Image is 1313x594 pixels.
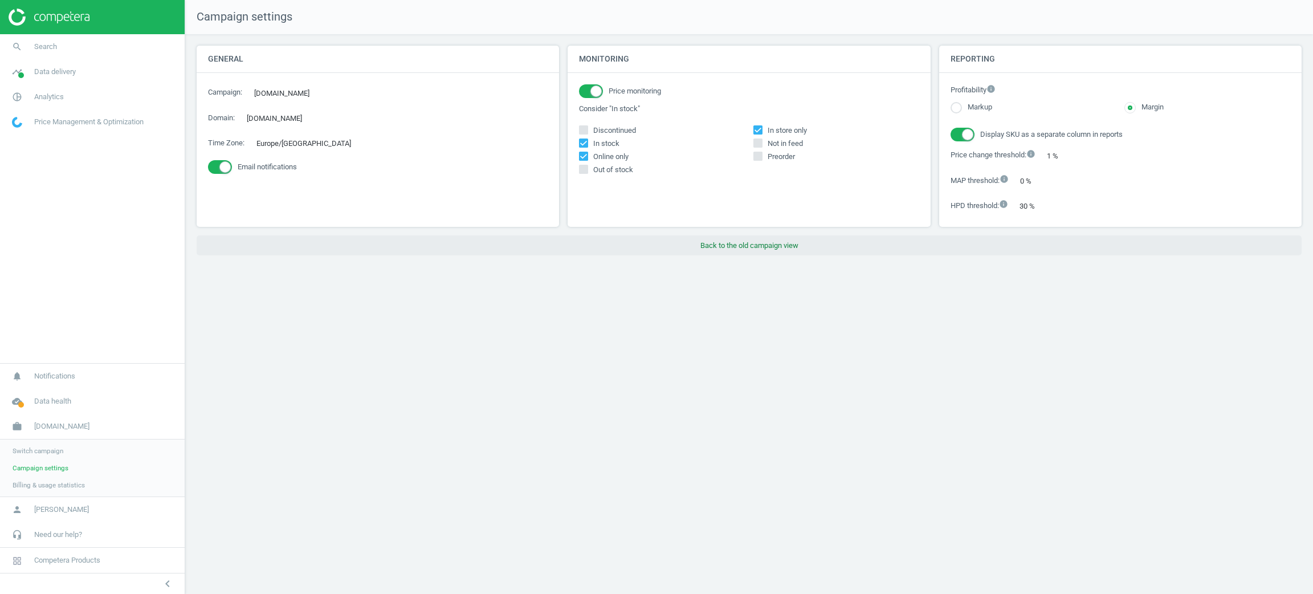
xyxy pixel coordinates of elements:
[34,92,64,102] span: Analytics
[34,505,89,515] span: [PERSON_NAME]
[248,84,327,102] div: [DOMAIN_NAME]
[939,46,1302,72] h4: Reporting
[197,46,559,72] h4: General
[208,138,244,148] label: Time Zone :
[579,104,919,114] label: Consider "In stock"
[34,117,144,127] span: Price Management & Optimization
[12,117,22,128] img: wGWNvw8QSZomAAAAABJRU5ErkJggg==
[6,499,28,520] i: person
[34,396,71,406] span: Data health
[34,530,82,540] span: Need our help?
[765,125,809,136] span: In store only
[9,9,89,26] img: ajHJNr6hYgQAAAAASUVORK5CYII=
[185,9,292,25] span: Campaign settings
[34,67,76,77] span: Data delivery
[951,149,1035,161] label: Price change threshold :
[6,416,28,437] i: work
[951,200,1008,211] label: HPD threshold :
[197,235,1302,256] button: Back to the old campaign view
[240,109,320,127] div: [DOMAIN_NAME]
[951,174,1009,186] label: MAP threshold :
[609,86,661,96] span: Price monitoring
[6,524,28,546] i: headset_mic
[980,129,1123,140] span: Display SKU as a separate column in reports
[34,421,89,432] span: [DOMAIN_NAME]
[13,446,63,455] span: Switch campaign
[962,102,992,113] label: Markup
[6,86,28,108] i: pie_chart_outlined
[161,577,174,591] i: chevron_left
[208,113,235,123] label: Domain :
[591,165,635,175] span: Out of stock
[238,162,297,172] span: Email notifications
[1041,147,1077,165] div: 1 %
[1014,197,1053,215] div: 30 %
[951,84,1290,96] label: Profitability
[153,576,182,591] button: chevron_left
[568,46,930,72] h4: Monitoring
[1136,102,1164,113] label: Margin
[986,84,996,93] i: info
[591,152,631,162] span: Online only
[6,365,28,387] i: notifications
[13,481,85,490] span: Billing & usage statistics
[6,61,28,83] i: timeline
[13,463,68,473] span: Campaign settings
[34,371,75,381] span: Notifications
[591,125,638,136] span: Discontinued
[6,36,28,58] i: search
[6,390,28,412] i: cloud_done
[208,87,242,97] label: Campaign :
[34,555,100,565] span: Competera Products
[34,42,57,52] span: Search
[765,152,797,162] span: Preorder
[1026,149,1035,158] i: info
[591,139,622,149] span: In stock
[999,200,1008,209] i: info
[250,135,369,152] div: Europe/[GEOGRAPHIC_DATA]
[765,139,805,149] span: Not in feed
[1000,174,1009,184] i: info
[1014,172,1050,190] div: 0 %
